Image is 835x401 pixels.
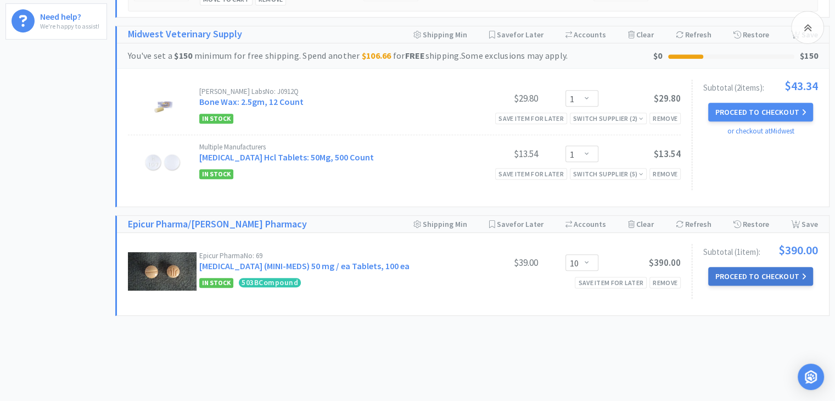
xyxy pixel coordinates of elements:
[199,96,304,107] a: Bone Wax: 2.5gm, 12 Count
[128,216,307,232] a: Epicur Pharma/[PERSON_NAME] Pharmacy
[708,103,812,121] button: Proceed to Checkout
[791,26,818,43] div: Save
[495,113,567,124] div: Save item for later
[575,277,647,288] div: Save item for later
[495,168,567,180] div: Save item for later
[654,92,681,104] span: $29.80
[778,244,818,256] span: $390.00
[199,169,233,179] span: In Stock
[798,364,824,390] div: Open Intercom Messenger
[456,92,538,105] div: $29.80
[800,49,818,63] div: $150
[676,216,711,232] div: Refresh
[199,143,456,151] div: Multiple Manufacturers
[703,80,818,92] div: Subtotal ( 2 item s ):
[143,88,182,126] img: beb4d07f5ce341979d72c3030b112a37_119717.jpeg
[362,50,391,61] strong: $106.66
[733,26,769,43] div: Restore
[174,50,192,61] strong: $150
[573,113,643,124] div: Switch Supplier ( 2 )
[199,278,233,288] span: In Stock
[497,219,543,229] span: Save for Later
[456,256,538,269] div: $39.00
[199,252,456,259] div: Epicur Pharma No: 69
[128,26,242,42] a: Midwest Veterinary Supply
[573,169,643,179] div: Switch Supplier ( 5 )
[733,216,769,232] div: Restore
[40,9,99,21] h6: Need help?
[565,216,606,232] div: Accounts
[628,216,654,232] div: Clear
[653,49,663,63] div: $0
[628,26,654,43] div: Clear
[784,80,818,92] span: $43.34
[128,252,197,291] img: 4e01a0981ce94d678a614f3a50140790_625869.jpeg
[40,21,99,31] p: We're happy to assist!
[413,26,467,43] div: Shipping Min
[199,114,233,124] span: In Stock
[565,26,606,43] div: Accounts
[405,50,425,61] strong: FREE
[727,126,794,136] a: or checkout at Midwest
[413,216,467,232] div: Shipping Min
[649,168,681,180] div: Remove
[199,88,456,95] div: [PERSON_NAME] Labs No: J0912Q
[649,277,681,288] div: Remove
[654,148,681,160] span: $13.54
[649,113,681,124] div: Remove
[791,216,818,232] div: Save
[676,26,711,43] div: Refresh
[239,278,301,287] span: 503 B Compound
[128,49,653,63] div: You've set a minimum for free shipping. Spend another for shipping. Some exclusions may apply.
[708,267,812,286] button: Proceed to Checkout
[649,257,681,269] span: $390.00
[703,244,818,256] div: Subtotal ( 1 item ):
[199,260,410,271] a: [MEDICAL_DATA] (MINI-MEDS) 50 mg / ea Tablets, 100 ea
[143,143,182,182] img: dc1ec1cdcd3d48f0b5f427b1d3cba860_120335.jpg
[456,147,538,160] div: $13.54
[497,30,543,40] span: Save for Later
[199,152,374,163] a: [MEDICAL_DATA] Hcl Tablets: 50Mg, 500 Count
